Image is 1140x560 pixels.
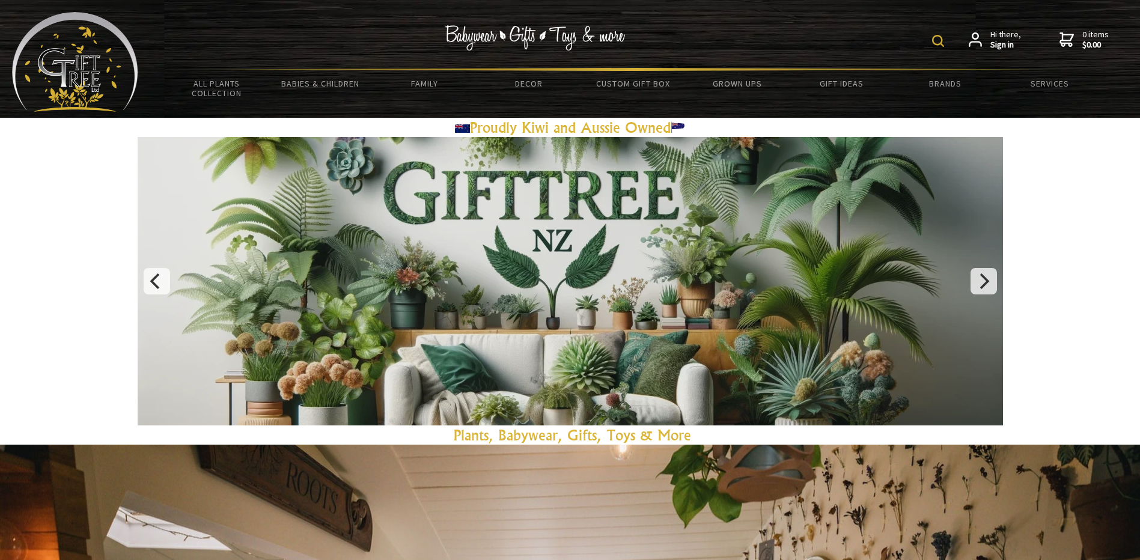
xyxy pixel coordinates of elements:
a: All Plants Collection [165,71,269,106]
a: 0 items$0.00 [1059,29,1109,50]
a: Plants, Babywear, Gifts, Toys & Mor [454,426,684,444]
a: Services [998,71,1102,96]
button: Next [971,268,997,294]
img: Babywear - Gifts - Toys & more [445,25,626,50]
a: Family [373,71,477,96]
a: Gift Ideas [789,71,893,96]
span: 0 items [1082,29,1109,50]
img: Babyware - Gifts - Toys and more... [12,12,138,112]
a: Hi there,Sign in [969,29,1021,50]
strong: Sign in [990,40,1021,50]
a: Babies & Children [269,71,373,96]
a: Brands [894,71,998,96]
button: Previous [144,268,170,294]
a: Custom Gift Box [581,71,685,96]
img: product search [932,35,944,47]
span: Hi there, [990,29,1021,50]
a: Proudly Kiwi and Aussie Owned [455,118,686,136]
strong: $0.00 [1082,40,1109,50]
a: Grown Ups [685,71,789,96]
a: Decor [477,71,581,96]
